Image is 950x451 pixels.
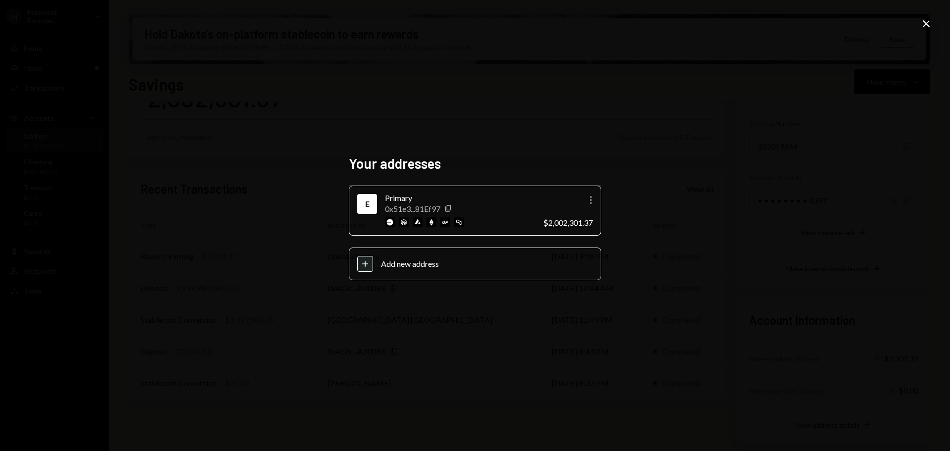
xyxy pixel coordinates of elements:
img: base-mainnet [385,217,395,227]
h2: Your addresses [349,154,601,173]
img: polygon-mainnet [454,217,464,227]
div: Primary [385,192,535,204]
img: avalanche-mainnet [413,217,423,227]
button: Add new address [349,248,601,280]
div: $2,002,301.37 [543,218,593,227]
img: optimism-mainnet [440,217,450,227]
div: Add new address [381,259,593,268]
img: ethereum-mainnet [427,217,436,227]
img: arbitrum-mainnet [399,217,409,227]
div: Ethereum [359,196,375,212]
div: 0x51e3...81Ef97 [385,204,440,213]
